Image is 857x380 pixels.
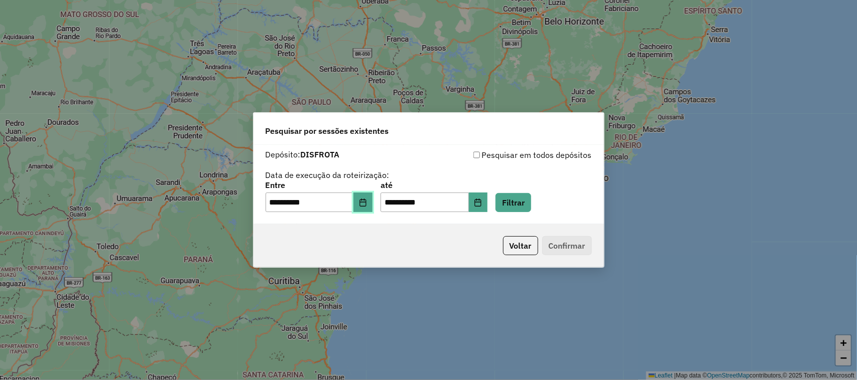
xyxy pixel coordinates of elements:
label: até [381,179,487,191]
button: Voltar [503,236,538,255]
label: Depósito: [266,148,340,160]
strong: DISFROTA [301,149,340,159]
button: Filtrar [496,193,531,212]
div: Pesquisar em todos depósitos [429,149,592,161]
label: Data de execução da roteirização: [266,169,390,181]
button: Choose Date [353,193,373,213]
span: Pesquisar por sessões existentes [266,125,389,137]
label: Entre [266,179,373,191]
button: Choose Date [469,193,488,213]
